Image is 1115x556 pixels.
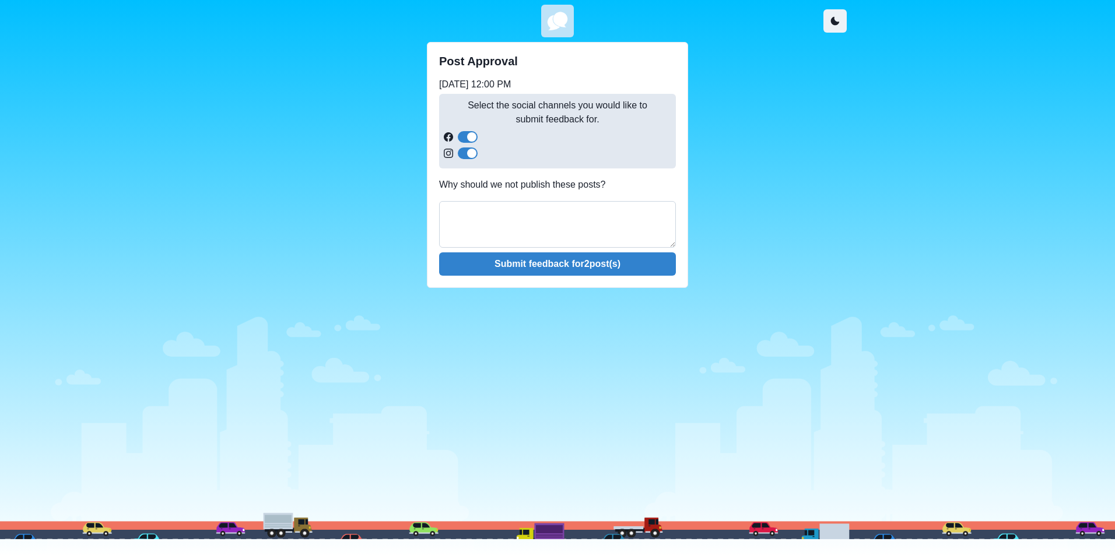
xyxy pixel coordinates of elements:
[439,78,676,92] p: [DATE] 12:00 PM
[439,178,676,192] p: Why should we not publish these posts?
[439,54,676,68] h2: Post Approval
[823,9,847,33] button: Toggle Mode
[544,7,571,35] img: u8dYElcwoIgCIIgCIIgCIIgCIIgCIIgCIIgCIIgCIIgCIIgCIIgCIIgCIIgCIIgCIKgBfgfhTKg+uHK8RYAAAAASUVORK5CYII=
[439,252,676,276] button: Submit feedback for2post(s)
[444,98,671,126] p: Select the social channels you would like to submit feedback for.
